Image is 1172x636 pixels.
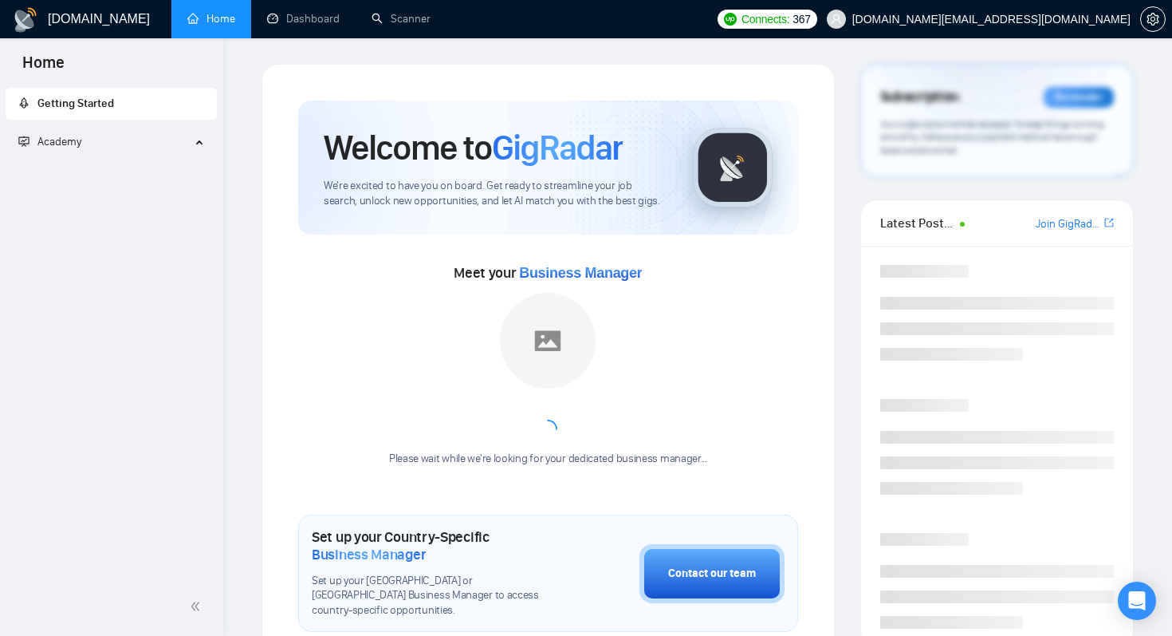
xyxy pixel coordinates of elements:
span: Home [10,51,77,85]
span: Academy [37,135,81,148]
img: upwork-logo.png [724,13,737,26]
h1: Welcome to [324,126,623,169]
img: logo [13,7,38,33]
a: setting [1140,13,1166,26]
a: searchScanner [372,12,431,26]
span: Meet your [454,264,642,282]
span: rocket [18,97,29,109]
span: GigRadar [492,126,623,169]
span: setting [1141,13,1165,26]
span: Business Manager [312,546,426,563]
div: Reminder [1044,87,1114,108]
span: loading [534,416,561,443]
span: Business Manager [519,265,642,281]
a: homeHome [187,12,235,26]
span: Academy [18,135,81,148]
div: Please wait while we're looking for your dedicated business manager... [380,452,717,467]
img: placeholder.png [500,293,596,389]
div: Open Intercom Messenger [1118,582,1156,620]
a: Join GigRadar Slack Community [1036,215,1101,233]
span: export [1104,216,1114,229]
a: dashboardDashboard [267,12,340,26]
span: Getting Started [37,97,114,110]
img: gigradar-logo.png [693,128,773,207]
button: setting [1140,6,1166,32]
div: Contact our team [668,565,756,583]
span: double-left [190,598,206,614]
a: export [1104,215,1114,231]
span: Your subscription will be renewed. To keep things running smoothly, make sure your payment method... [880,118,1104,156]
span: Set up your [GEOGRAPHIC_DATA] or [GEOGRAPHIC_DATA] Business Manager to access country-specific op... [312,574,560,619]
span: Connects: [741,10,789,28]
h1: Set up your Country-Specific [312,528,560,563]
span: We're excited to have you on board. Get ready to streamline your job search, unlock new opportuni... [324,179,667,209]
span: Subscription [880,84,959,111]
li: Getting Started [6,88,217,120]
span: fund-projection-screen [18,136,29,147]
span: 367 [792,10,810,28]
span: Latest Posts from the GigRadar Community [880,213,956,233]
span: user [831,14,842,25]
button: Contact our team [639,544,785,603]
